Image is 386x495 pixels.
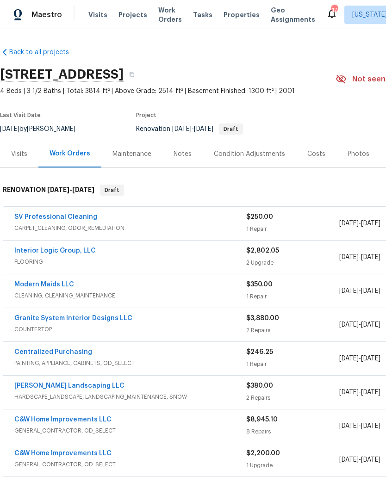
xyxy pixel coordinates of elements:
div: Notes [174,149,192,159]
span: [DATE] [339,457,359,463]
span: $246.25 [246,349,273,355]
a: Centralized Purchasing [14,349,92,355]
a: C&W Home Improvements LLC [14,450,112,457]
span: - [339,354,380,363]
a: Granite System Interior Designs LLC [14,315,132,322]
span: [DATE] [339,220,359,227]
span: - [339,253,380,262]
div: 2 Upgrade [246,258,339,267]
span: GENERAL_CONTRACTOR, OD_SELECT [14,460,246,469]
span: [DATE] [72,186,94,193]
span: - [339,421,380,431]
span: [DATE] [339,423,359,429]
div: 1 Upgrade [246,461,339,470]
button: Copy Address [124,66,140,83]
span: HARDSCAPE_LANDSCAPE, LANDSCAPING_MAINTENANCE, SNOW [14,392,246,402]
span: COUNTERTOP [14,325,246,334]
span: Work Orders [158,6,182,24]
a: Modern Maids LLC [14,281,74,288]
div: 8 Repairs [246,427,339,436]
span: [DATE] [339,389,359,396]
span: - [339,286,380,296]
div: Work Orders [50,149,90,158]
h6: RENOVATION [3,185,94,196]
div: 1 Repair [246,224,339,234]
span: Visits [88,10,107,19]
span: $3,880.00 [246,315,279,322]
span: FLOORING [14,257,246,266]
span: - [339,320,380,329]
span: [DATE] [47,186,69,193]
span: $380.00 [246,383,273,389]
span: [DATE] [172,126,192,132]
span: Renovation [136,126,243,132]
span: CARPET_CLEANING, ODOR_REMEDIATION [14,223,246,233]
span: GENERAL_CONTRACTOR, OD_SELECT [14,426,246,435]
span: - [339,455,380,464]
div: 1 Repair [246,359,339,369]
span: PAINTING, APPLIANCE, CABINETS, OD_SELECT [14,359,246,368]
span: Draft [220,126,242,132]
div: 1 Repair [246,292,339,301]
span: Draft [101,186,123,195]
span: $8,945.10 [246,416,278,423]
div: Maintenance [112,149,151,159]
span: [DATE] [361,322,380,328]
span: $350.00 [246,281,273,288]
span: [DATE] [339,355,359,362]
span: Tasks [193,12,212,18]
span: - [172,126,213,132]
span: - [339,388,380,397]
div: 17 [331,6,337,15]
span: Maestro [31,10,62,19]
span: [DATE] [361,254,380,260]
span: $2,200.00 [246,450,280,457]
a: SV Professional Cleaning [14,214,97,220]
div: 2 Repairs [246,326,339,335]
span: [DATE] [361,288,380,294]
span: $250.00 [246,214,273,220]
a: [PERSON_NAME] Landscaping LLC [14,383,125,389]
span: CLEANING, CLEANING_MAINTENANCE [14,291,246,300]
span: [DATE] [339,254,359,260]
span: [DATE] [361,389,380,396]
a: Interior Logic Group, LLC [14,247,96,254]
span: [DATE] [361,355,380,362]
div: Visits [11,149,27,159]
span: Geo Assignments [271,6,315,24]
div: Condition Adjustments [214,149,285,159]
span: [DATE] [361,220,380,227]
span: - [339,219,380,228]
span: $2,802.05 [246,247,279,254]
span: [DATE] [361,457,380,463]
div: 2 Repairs [246,393,339,402]
span: [DATE] [194,126,213,132]
span: Properties [224,10,260,19]
span: [DATE] [339,322,359,328]
div: Photos [348,149,369,159]
div: Costs [307,149,325,159]
span: - [47,186,94,193]
span: [DATE] [339,288,359,294]
a: C&W Home Improvements LLC [14,416,112,423]
span: Projects [118,10,147,19]
span: [DATE] [361,423,380,429]
span: Project [136,112,156,118]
